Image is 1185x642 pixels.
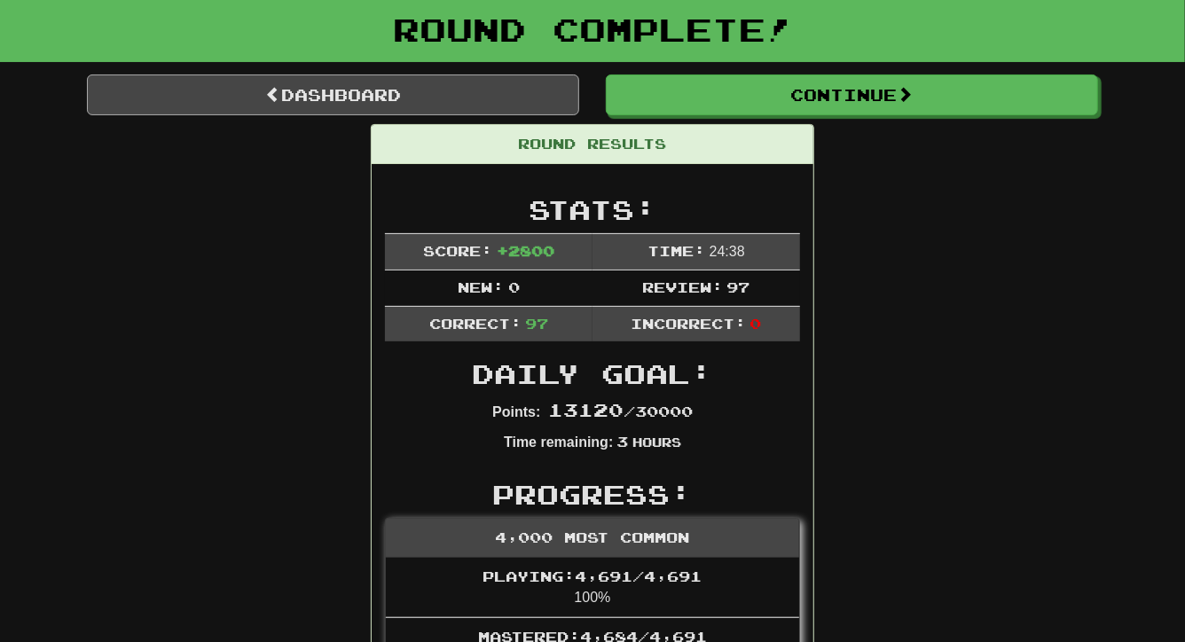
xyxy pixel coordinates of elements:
span: Score: [423,242,492,259]
span: / 30000 [548,403,693,419]
span: 0 [750,315,762,332]
button: Continue [606,74,1098,115]
h1: Round Complete! [6,12,1179,47]
span: 97 [525,315,548,332]
span: 97 [727,278,750,295]
strong: Points: [492,404,540,419]
span: Time: [647,242,705,259]
a: Dashboard [87,74,579,115]
li: 100% [386,558,799,618]
h2: Stats: [385,195,800,224]
small: Hours [632,435,681,450]
h2: Daily Goal: [385,359,800,388]
span: 13120 [548,399,624,420]
span: Review: [642,278,723,295]
div: 4,000 Most Common [386,519,799,558]
span: Correct: [429,315,522,332]
span: 3 [616,433,628,450]
span: 24 : 38 [710,244,745,259]
span: Incorrect: [631,315,746,332]
span: Playing: 4,691 / 4,691 [483,568,702,584]
div: Round Results [372,125,813,164]
strong: Time remaining: [504,435,613,450]
span: New: [458,278,504,295]
span: + 2800 [497,242,554,259]
h2: Progress: [385,480,800,509]
span: 0 [508,278,520,295]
